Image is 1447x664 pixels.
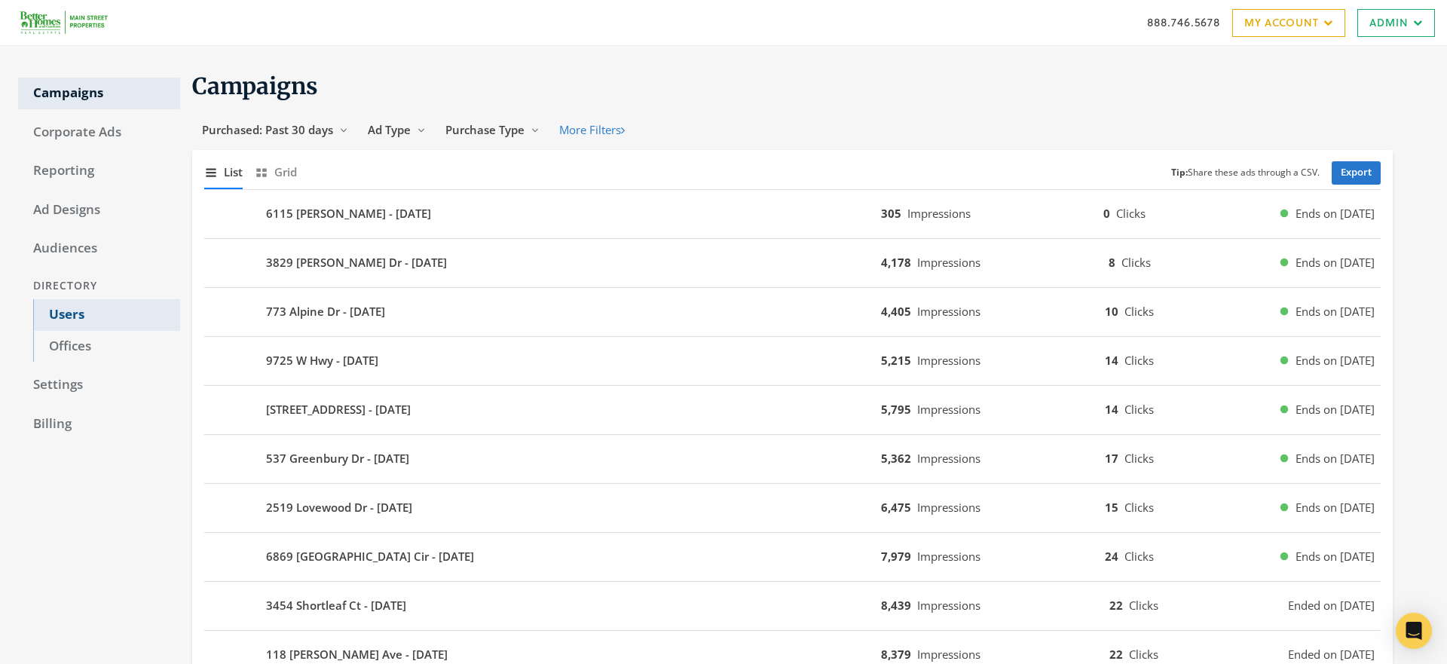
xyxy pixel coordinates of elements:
button: 6869 [GEOGRAPHIC_DATA] Cir - [DATE]7,979Impressions24ClicksEnds on [DATE] [204,539,1381,575]
span: Ends on [DATE] [1296,499,1375,516]
b: 5,362 [881,451,911,466]
a: Ad Designs [18,194,180,226]
span: Purchase Type [445,122,525,137]
span: Ad Type [368,122,411,137]
b: 8,379 [881,647,911,662]
span: Clicks [1124,451,1154,466]
b: [STREET_ADDRESS] - [DATE] [266,401,411,418]
span: Clicks [1124,304,1154,319]
b: 22 [1109,647,1123,662]
b: 22 [1109,598,1123,613]
span: Clicks [1121,255,1151,270]
span: Clicks [1129,598,1158,613]
span: Ends on [DATE] [1296,303,1375,320]
a: Audiences [18,233,180,265]
span: Impressions [917,304,980,319]
span: Impressions [917,402,980,417]
a: Users [33,299,180,331]
b: 14 [1105,402,1118,417]
span: Impressions [917,598,980,613]
b: 7,979 [881,549,911,564]
b: 24 [1105,549,1118,564]
small: Share these ads through a CSV. [1171,166,1320,180]
span: Ends on [DATE] [1296,205,1375,222]
span: Clicks [1124,500,1154,515]
b: 4,405 [881,304,911,319]
b: Tip: [1171,166,1188,179]
span: Clicks [1124,402,1154,417]
span: Impressions [907,206,971,221]
b: 5,215 [881,353,911,368]
b: 8,439 [881,598,911,613]
b: 305 [881,206,901,221]
b: 3454 Shortleaf Ct - [DATE] [266,597,406,614]
b: 537 Greenbury Dr - [DATE] [266,450,409,467]
a: Campaigns [18,78,180,109]
span: Impressions [917,451,980,466]
b: 15 [1105,500,1118,515]
b: 3829 [PERSON_NAME] Dr - [DATE] [266,254,447,271]
button: 3454 Shortleaf Ct - [DATE]8,439Impressions22ClicksEnded on [DATE] [204,588,1381,624]
button: [STREET_ADDRESS] - [DATE]5,795Impressions14ClicksEnds on [DATE] [204,392,1381,428]
span: Clicks [1116,206,1146,221]
b: 9725 W Hwy - [DATE] [266,352,378,369]
b: 4,178 [881,255,911,270]
span: Ends on [DATE] [1296,254,1375,271]
b: 6,475 [881,500,911,515]
a: Billing [18,408,180,440]
a: Export [1332,161,1381,185]
span: List [224,164,243,181]
b: 6115 [PERSON_NAME] - [DATE] [266,205,431,222]
a: Admin [1357,9,1435,37]
span: Impressions [917,353,980,368]
span: Clicks [1124,353,1154,368]
b: 17 [1105,451,1118,466]
b: 2519 Lovewood Dr - [DATE] [266,499,412,516]
div: Directory [18,272,180,300]
a: Reporting [18,155,180,187]
b: 118 [PERSON_NAME] Ave - [DATE] [266,646,448,663]
span: Impressions [917,647,980,662]
button: Purchase Type [436,116,549,144]
span: Campaigns [192,72,318,100]
span: Ended on [DATE] [1288,646,1375,663]
span: Ends on [DATE] [1296,548,1375,565]
button: List [204,156,243,188]
b: 5,795 [881,402,911,417]
span: Impressions [917,549,980,564]
span: Ends on [DATE] [1296,450,1375,467]
span: Ends on [DATE] [1296,352,1375,369]
b: 773 Alpine Dr - [DATE] [266,303,385,320]
span: Impressions [917,255,980,270]
span: Ended on [DATE] [1288,597,1375,614]
span: Clicks [1129,647,1158,662]
span: Purchased: Past 30 days [202,122,333,137]
b: 10 [1105,304,1118,319]
button: 6115 [PERSON_NAME] - [DATE]305Impressions0ClicksEnds on [DATE] [204,196,1381,232]
span: Clicks [1124,549,1154,564]
button: 773 Alpine Dr - [DATE]4,405Impressions10ClicksEnds on [DATE] [204,294,1381,330]
a: My Account [1232,9,1345,37]
button: 537 Greenbury Dr - [DATE]5,362Impressions17ClicksEnds on [DATE] [204,441,1381,477]
span: Impressions [917,500,980,515]
img: Adwerx [12,4,115,41]
a: Settings [18,369,180,401]
b: 8 [1109,255,1115,270]
button: Ad Type [358,116,436,144]
a: Offices [33,331,180,363]
button: Grid [255,156,297,188]
button: 2519 Lovewood Dr - [DATE]6,475Impressions15ClicksEnds on [DATE] [204,490,1381,526]
b: 14 [1105,353,1118,368]
div: Open Intercom Messenger [1396,613,1432,649]
span: Grid [274,164,297,181]
b: 0 [1103,206,1110,221]
a: 888.746.5678 [1147,14,1220,30]
button: 9725 W Hwy - [DATE]5,215Impressions14ClicksEnds on [DATE] [204,343,1381,379]
span: Ends on [DATE] [1296,401,1375,418]
button: Purchased: Past 30 days [192,116,358,144]
a: Corporate Ads [18,117,180,148]
button: 3829 [PERSON_NAME] Dr - [DATE]4,178Impressions8ClicksEnds on [DATE] [204,245,1381,281]
b: 6869 [GEOGRAPHIC_DATA] Cir - [DATE] [266,548,474,565]
button: More Filters [549,116,635,144]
